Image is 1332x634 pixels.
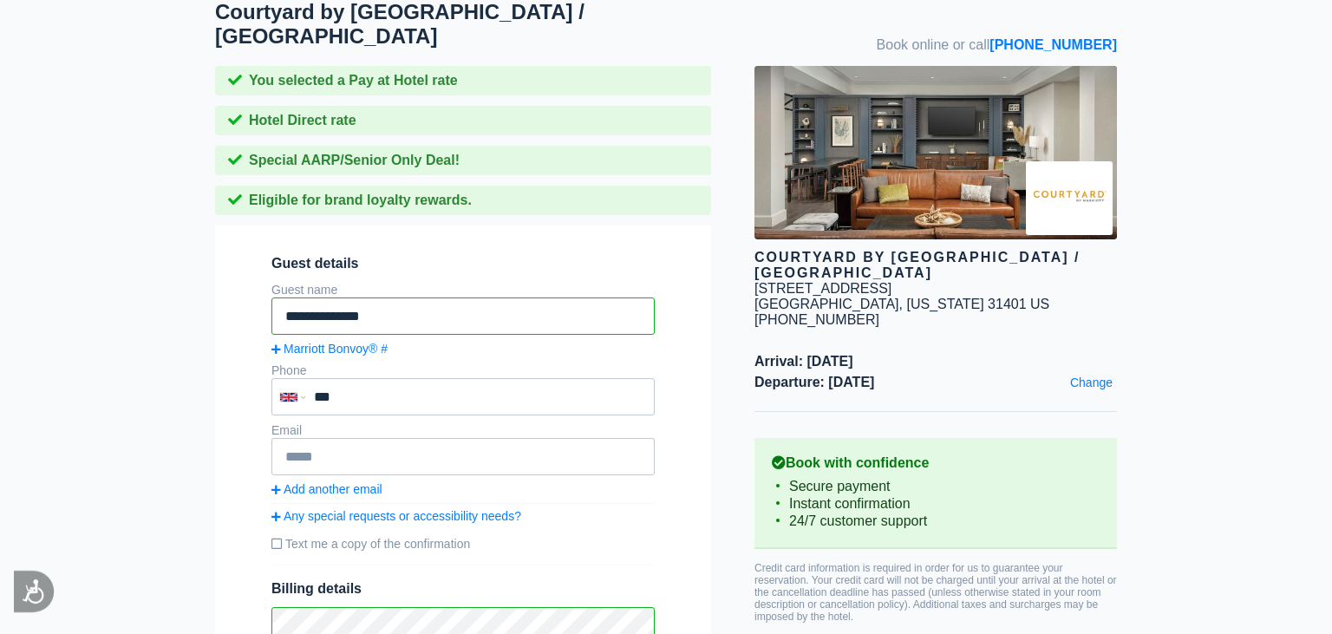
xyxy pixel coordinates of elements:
div: Eligible for brand loyalty rewards. [215,186,711,215]
label: Guest name [271,283,337,297]
li: 24/7 customer support [772,513,1100,530]
li: Secure payment [772,478,1100,495]
span: US [1030,297,1049,311]
img: Brand logo for Courtyard by Marriott Savannah Downtown / Historic District [1026,161,1113,235]
div: Hotel Direct rate [215,106,711,135]
a: Add another email [271,482,655,496]
span: Book online or call [877,37,1117,53]
span: Departure: [DATE] [754,375,1117,390]
span: Guest details [271,256,655,271]
label: Text me a copy of the confirmation [271,530,655,558]
li: Instant confirmation [772,495,1100,513]
div: You selected a Pay at Hotel rate [215,66,711,95]
label: Email [271,423,302,437]
a: Change [1066,371,1117,394]
span: [GEOGRAPHIC_DATA], [754,297,903,311]
div: [PHONE_NUMBER] [754,312,1117,328]
a: Marriott Bonvoy® # [271,342,655,356]
div: [STREET_ADDRESS] [754,281,891,297]
a: Any special requests or accessibility needs? [271,509,655,523]
a: [PHONE_NUMBER] [989,37,1117,52]
label: Phone [271,363,306,377]
span: Billing details [271,581,655,597]
div: Courtyard by [GEOGRAPHIC_DATA] / [GEOGRAPHIC_DATA] [754,250,1117,281]
img: hotel image [754,66,1117,239]
span: Arrival: [DATE] [754,354,1117,369]
div: Special AARP/Senior Only Deal! [215,146,711,175]
span: Credit card information is required in order for us to guarantee your reservation. Your credit ca... [754,562,1117,623]
b: Book with confidence [772,455,1100,471]
span: 31401 [988,297,1027,311]
div: United Kingdom: +44 [273,380,310,414]
span: [US_STATE] [906,297,983,311]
